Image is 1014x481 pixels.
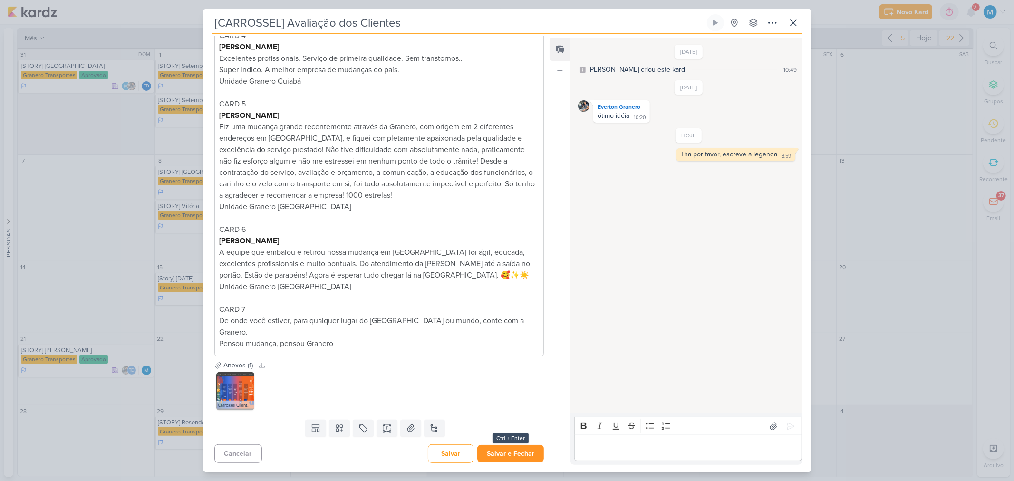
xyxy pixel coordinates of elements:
div: Anexos (1) [224,360,253,370]
span: CARD 7 [219,305,245,314]
span: A equipe que embalou e retirou nossa mudança em [GEOGRAPHIC_DATA] foi ágil, educada, excelentes p... [219,248,530,280]
a: [PERSON_NAME] [219,42,279,52]
div: Ctrl + Enter [493,433,529,443]
button: Salvar e Fechar [477,445,544,462]
span: Unidade Granero Cuiabá [219,77,301,86]
span: CARD 6 [219,225,246,234]
img: 796HqMWtXoLzjenRzS30N1qx5l8cUC-metaQ2Fycm9zc2VsIENsaWVudGVzLnBuZw==-.png [216,372,254,410]
div: Editor editing area: main [574,435,802,461]
div: ótimo idéia [598,112,629,120]
span: Fiz uma mudança grande recentemente através da Granero, com origem em 2 diferentes endereços em [... [219,122,535,200]
span: Pensou mudança, pensou Granero [219,339,333,348]
span: De onde você estiver, para qualquer lugar do [GEOGRAPHIC_DATA] ou mundo, conte com a Granero. [219,316,524,337]
span: Excelentes profissionais. Serviço de primeira qualidade. Sem transtornos.. [219,54,463,63]
input: Kard Sem Título [212,14,705,31]
div: 10:20 [634,114,646,122]
a: [PERSON_NAME] [219,236,279,246]
span: CARD 4 [219,31,246,40]
div: Editor toolbar [574,417,802,435]
a: [PERSON_NAME] [219,111,279,120]
div: 10:49 [784,66,797,74]
img: Everton Granero [578,100,589,112]
div: Ligar relógio [712,19,719,27]
span: Super indico. A melhor empresa de mudanças do país. [219,65,399,75]
span: Unidade Granero [GEOGRAPHIC_DATA] [219,202,351,212]
div: 8:59 [782,153,792,160]
div: Carrossel Clientes.png [216,401,254,410]
span: Unidade Granero [GEOGRAPHIC_DATA] [219,282,351,291]
span: CARD 5 [219,99,246,109]
div: [PERSON_NAME] criou este kard [589,65,685,75]
button: Salvar [428,444,473,463]
div: Everton Granero [595,102,648,112]
button: Cancelar [214,444,262,463]
div: Tha por favor, escreve a legenda [681,150,778,158]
